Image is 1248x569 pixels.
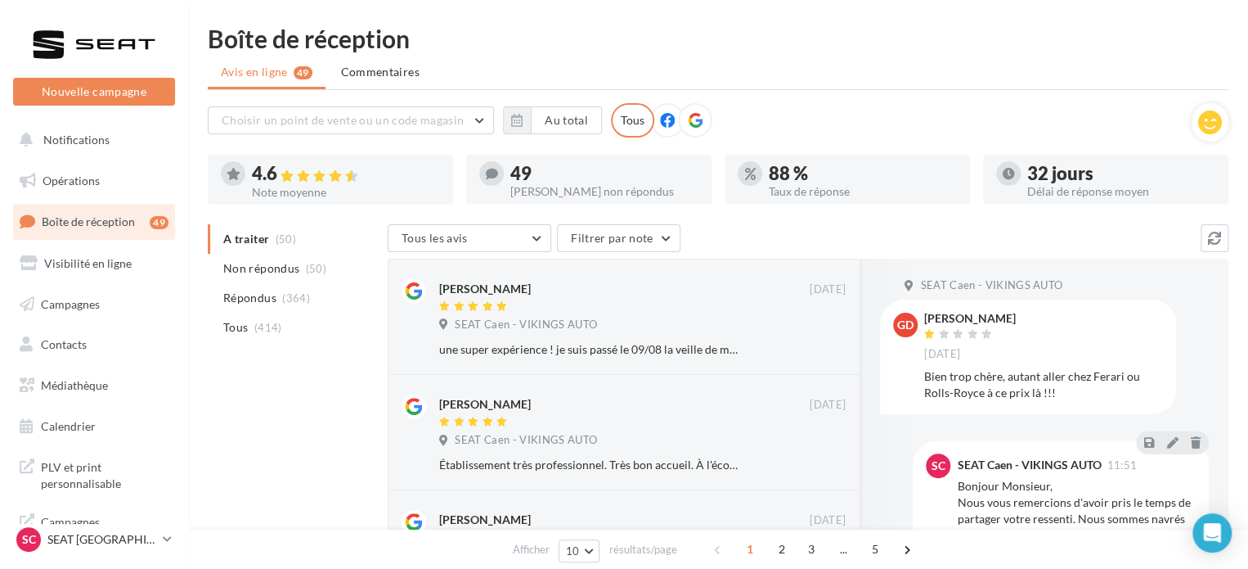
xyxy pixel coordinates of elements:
[13,524,175,555] a: SC SEAT [GEOGRAPHIC_DATA]
[924,347,960,362] span: [DATE]
[41,419,96,433] span: Calendrier
[1027,165,1215,183] div: 32 jours
[208,106,494,134] button: Choisir un point de vente ou un code magasin
[769,186,957,197] div: Taux de réponse
[41,511,168,546] span: Campagnes DataOnDemand
[798,536,824,562] span: 3
[41,296,100,310] span: Campagnes
[737,536,763,562] span: 1
[10,246,178,281] a: Visibilité en ligne
[223,290,276,306] span: Répondus
[503,106,602,134] button: Au total
[222,113,464,127] span: Choisir un point de vente ou un code magasin
[1027,186,1215,197] div: Délai de réponse moyen
[43,133,110,147] span: Notifications
[10,287,178,322] a: Campagnes
[557,224,680,252] button: Filtrer par note
[10,368,178,403] a: Médiathèque
[341,64,420,80] span: Commentaires
[920,278,1062,293] span: SEAT Caen - VIKINGS AUTO
[957,459,1101,471] div: SEAT Caen - VIKINGS AUTO
[10,449,178,498] a: PLV et print personnalisable
[439,457,739,473] div: Établissement très professionnel. Très bon accueil. À l'écoute et prise en charge rapide. Je le c...
[810,282,846,297] span: [DATE]
[41,456,168,491] span: PLV et print personnalisable
[10,409,178,444] a: Calendrier
[510,165,698,183] div: 49
[306,262,326,275] span: (50)
[10,204,178,239] a: Boîte de réception49
[47,531,156,548] p: SEAT [GEOGRAPHIC_DATA]
[439,341,739,358] div: une super expérience ! je suis passé le 09/08 la veille de mon retour pour une crevaison La prise...
[769,165,957,183] div: 88 %
[388,224,551,252] button: Tous les avis
[455,318,597,332] span: SEAT Caen - VIKINGS AUTO
[1107,460,1137,471] span: 11:51
[10,164,178,198] a: Opérations
[830,536,856,562] span: ...
[924,313,1016,324] div: [PERSON_NAME]
[41,337,87,351] span: Contacts
[42,215,135,228] span: Boîte de réception
[455,433,597,448] span: SEAT Caen - VIKINGS AUTO
[924,368,1163,401] div: Bien trop chère, autant aller chez Ferari ou Rolls-Royce à ce prix là !!!
[402,231,468,245] span: Tous les avis
[41,378,108,392] span: Médiathèque
[10,123,172,157] button: Notifications
[223,319,248,336] span: Tous
[150,216,168,229] div: 49
[282,291,310,305] span: (364)
[254,321,282,334] span: (414)
[608,542,676,558] span: résultats/page
[10,327,178,362] a: Contacts
[439,281,531,297] div: [PERSON_NAME]
[1192,513,1232,553] div: Open Intercom Messenger
[559,540,600,562] button: 10
[897,317,914,333] span: GD
[862,536,888,562] span: 5
[611,103,654,138] div: Tous
[22,531,36,548] span: SC
[223,260,299,277] span: Non répondus
[510,186,698,197] div: [PERSON_NAME] non répondus
[252,165,440,183] div: 4.6
[13,78,175,106] button: Nouvelle campagne
[43,174,100,187] span: Opérations
[566,544,580,558] span: 10
[769,536,795,562] span: 2
[513,542,550,558] span: Afficher
[208,26,1228,51] div: Boîte de réception
[932,458,945,474] span: SC
[810,513,846,528] span: [DATE]
[10,504,178,553] a: Campagnes DataOnDemand
[44,256,132,270] span: Visibilité en ligne
[439,396,531,413] div: [PERSON_NAME]
[252,187,440,198] div: Note moyenne
[439,512,531,528] div: [PERSON_NAME]
[810,398,846,413] span: [DATE]
[531,106,602,134] button: Au total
